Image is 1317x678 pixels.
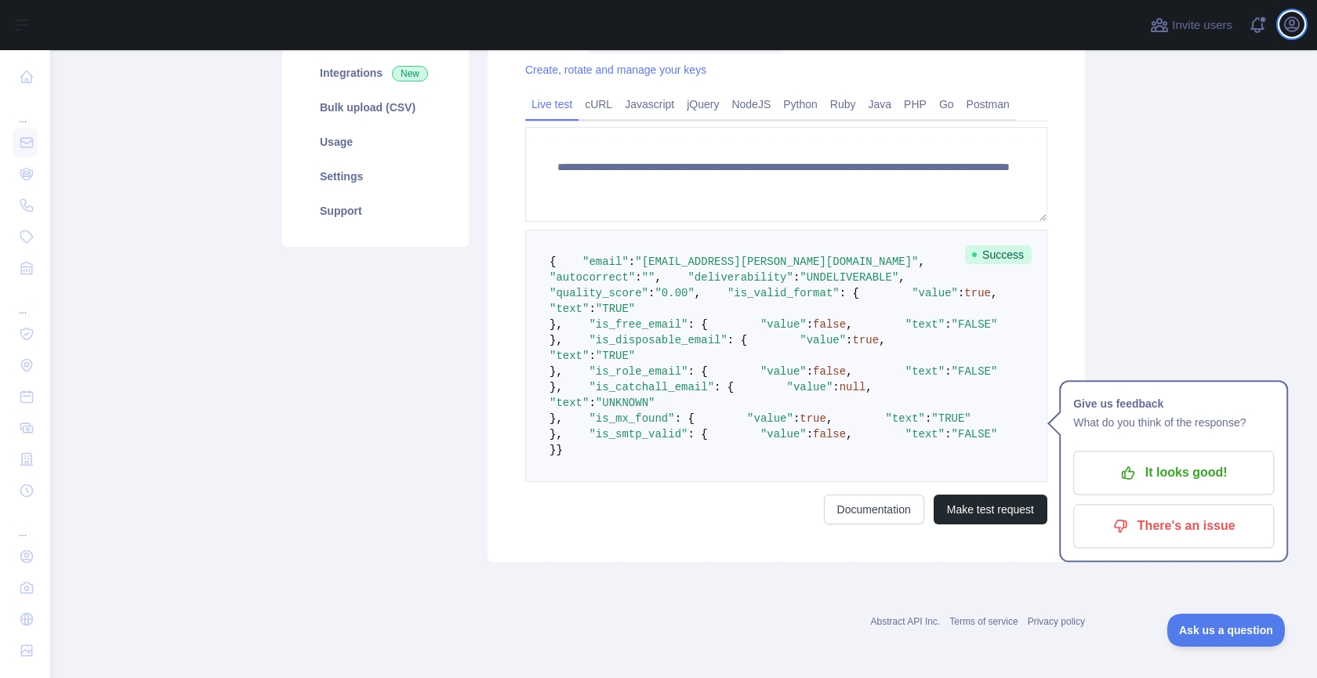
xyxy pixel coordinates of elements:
span: } [550,444,556,456]
span: New [392,66,428,82]
span: "UNKNOWN" [596,397,655,409]
span: , [898,271,905,284]
span: : { [688,365,707,378]
span: : [589,397,595,409]
span: : [807,365,813,378]
iframe: Toggle Customer Support [1167,614,1286,647]
span: true [853,334,880,346]
span: Invite users [1172,16,1232,34]
span: : [945,365,951,378]
span: "TRUE" [596,350,635,362]
a: jQuery [680,92,725,117]
span: : [589,303,595,315]
span: "UNDELIVERABLE" [800,271,898,284]
span: , [865,381,872,393]
span: }, [550,381,563,393]
span: : { [727,334,747,346]
p: What do you think of the response? [1073,413,1274,432]
a: Postman [960,92,1016,117]
a: Live test [525,92,579,117]
span: "text" [550,303,589,315]
span: "quality_score" [550,287,648,299]
span: "text" [550,350,589,362]
span: }, [550,334,563,346]
span: "TRUE" [931,412,971,425]
span: "FALSE" [952,318,998,331]
span: "is_valid_format" [727,287,840,299]
span: "is_free_email" [589,318,688,331]
a: Ruby [824,92,862,117]
span: : [793,412,800,425]
span: true [800,412,826,425]
span: "value" [800,334,846,346]
div: ... [13,94,38,125]
span: , [846,318,852,331]
a: Settings [301,159,450,194]
span: : { [840,287,859,299]
span: "value" [760,428,807,441]
span: "value" [747,412,793,425]
span: "value" [787,381,833,393]
span: : { [714,381,734,393]
a: cURL [579,92,619,117]
h1: Give us feedback [1073,394,1274,413]
div: ... [13,285,38,317]
a: Javascript [619,92,680,117]
a: Python [777,92,824,117]
span: } [556,444,562,456]
span: { [550,256,556,268]
span: : [629,256,635,268]
a: Documentation [824,495,924,524]
a: Support [301,194,450,228]
span: "is_role_email" [589,365,688,378]
span: : [807,318,813,331]
div: ... [13,508,38,539]
a: Create, rotate and manage your keys [525,63,706,76]
span: "text" [886,412,925,425]
span: , [879,334,885,346]
span: , [826,412,833,425]
span: "value" [760,318,807,331]
span: }, [550,428,563,441]
span: : { [688,428,707,441]
a: Abstract API Inc. [871,616,941,627]
span: , [991,287,997,299]
span: false [813,365,846,378]
a: Usage [301,125,450,159]
span: "[EMAIL_ADDRESS][PERSON_NAME][DOMAIN_NAME]" [635,256,918,268]
span: "deliverability" [688,271,793,284]
span: : [846,334,852,346]
span: "0.00" [655,287,694,299]
a: Integrations New [301,56,450,90]
span: , [919,256,925,268]
span: "FALSE" [952,365,998,378]
span: }, [550,365,563,378]
a: Java [862,92,898,117]
span: "value" [912,287,958,299]
span: : [793,271,800,284]
span: "text" [550,397,589,409]
span: , [655,271,661,284]
span: : [589,350,595,362]
span: "email" [582,256,629,268]
span: "" [642,271,655,284]
span: null [840,381,866,393]
span: : [635,271,641,284]
a: NodeJS [725,92,777,117]
a: Bulk upload (CSV) [301,90,450,125]
span: "is_mx_found" [589,412,674,425]
span: false [813,428,846,441]
span: : [648,287,655,299]
span: "text" [905,365,945,378]
span: : [945,318,951,331]
span: }, [550,318,563,331]
span: : [958,287,964,299]
span: "is_disposable_email" [589,334,727,346]
span: true [964,287,991,299]
span: "autocorrect" [550,271,635,284]
a: Terms of service [949,616,1018,627]
span: , [846,365,852,378]
span: "text" [905,428,945,441]
span: , [846,428,852,441]
a: Privacy policy [1028,616,1085,627]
